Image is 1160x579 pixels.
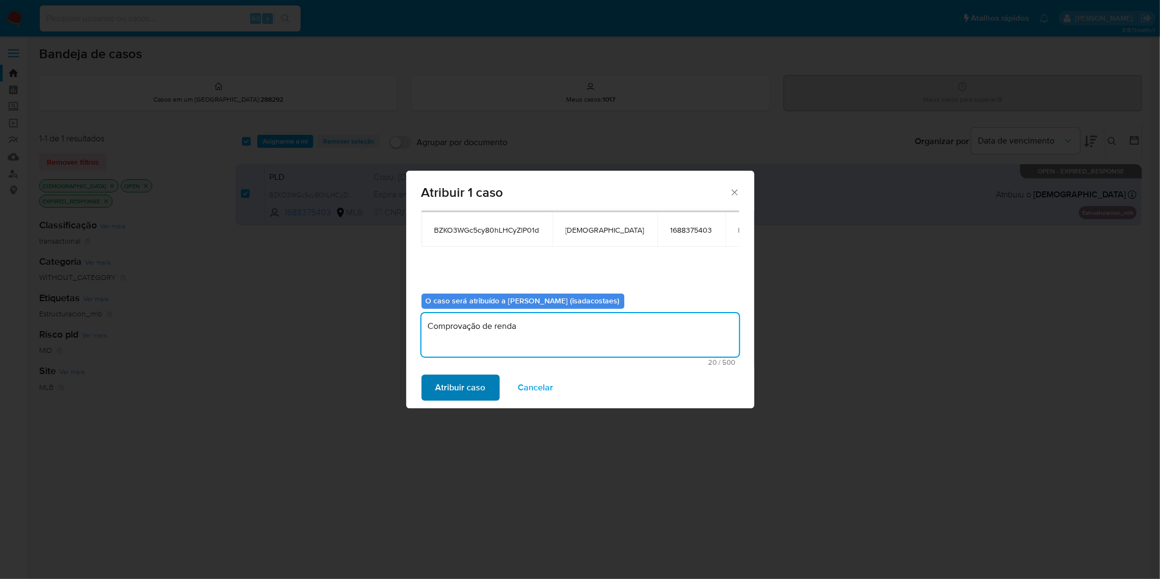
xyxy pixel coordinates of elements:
span: [DEMOGRAPHIC_DATA] [566,225,644,235]
div: assign-modal [406,171,754,408]
span: Máximo de 500 caracteres [425,359,736,366]
span: 1688375403 [671,225,712,235]
span: Atribuir 1 caso [421,186,730,199]
span: BZKO3WGc5cy80hLHCyZlP01d [435,225,539,235]
textarea: Comprovação de renda [421,313,739,357]
button: Cancelar [504,375,568,401]
span: Cancelar [518,376,554,400]
button: Atribuir caso [421,375,500,401]
b: O caso será atribuído a [PERSON_NAME] (isadacostaes) [426,295,620,306]
button: Fechar a janela [729,187,739,197]
span: MLB [739,225,753,235]
span: Atribuir caso [436,376,486,400]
